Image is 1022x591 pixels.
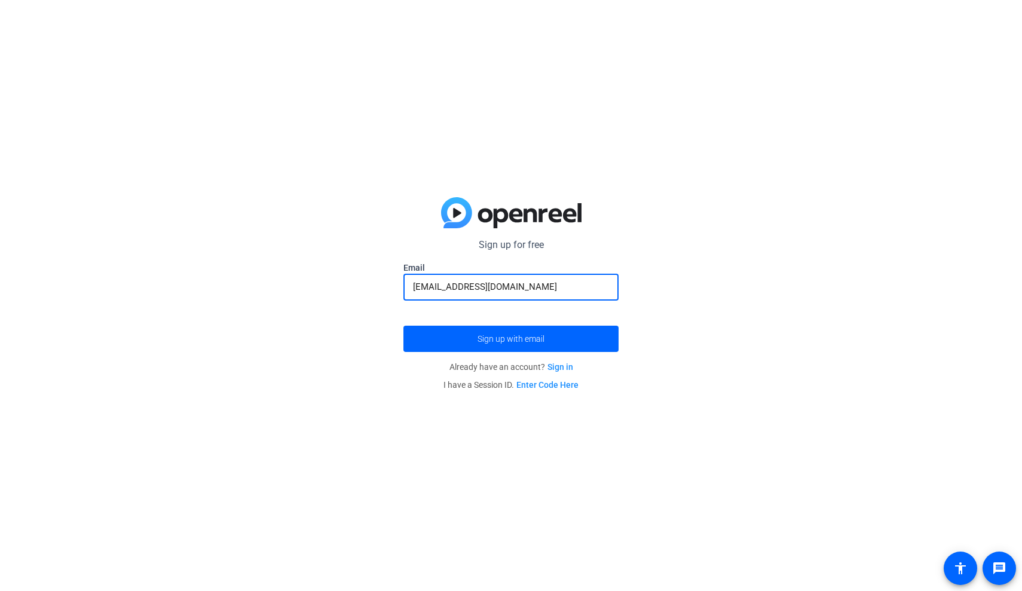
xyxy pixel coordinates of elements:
a: Sign in [547,362,573,372]
img: blue-gradient.svg [441,197,582,228]
button: Sign up with email [403,326,619,352]
a: Enter Code Here [516,380,579,390]
label: Email [403,262,619,274]
span: Already have an account? [449,362,573,372]
mat-icon: accessibility [953,561,968,575]
mat-icon: message [992,561,1006,575]
p: Sign up for free [403,238,619,252]
input: Enter Email Address [413,280,609,294]
span: I have a Session ID. [443,380,579,390]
